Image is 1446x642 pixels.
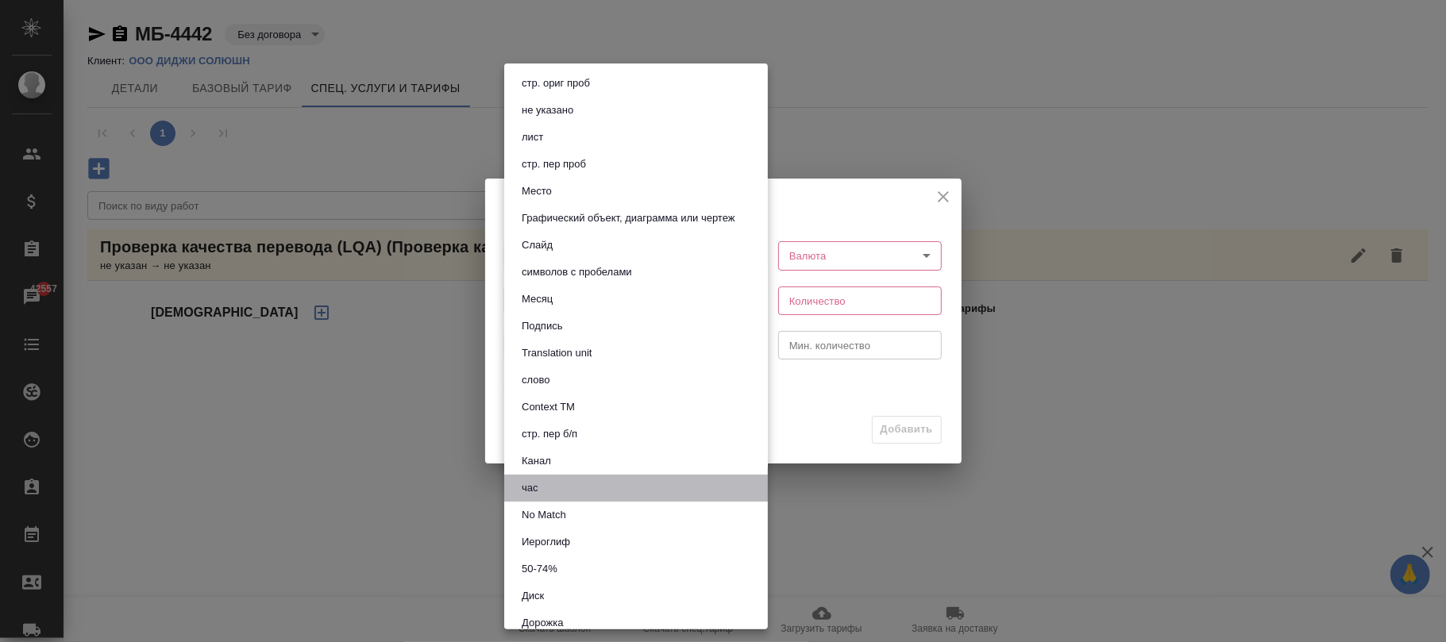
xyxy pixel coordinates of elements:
[517,506,571,524] button: No Match
[517,344,596,362] button: Translation unit
[517,479,543,497] button: час
[517,587,549,605] button: Диск
[517,236,557,254] button: Слайд
[517,452,556,470] button: Канал
[517,398,580,416] button: Context TM
[517,533,575,551] button: Иероглиф
[517,75,595,92] button: стр. ориг проб
[517,156,591,173] button: стр. пер проб
[517,183,557,200] button: Место
[517,560,562,578] button: 50-74%
[517,614,568,632] button: Дорожка
[517,317,567,335] button: Подпись
[517,129,548,146] button: лист
[517,371,554,389] button: слово
[517,102,578,119] button: не указано
[517,290,557,308] button: Месяц
[517,210,739,227] button: Графический объект, диаграмма или чертеж
[517,425,582,443] button: стр. пер б/п
[517,263,637,281] button: символов с пробелами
